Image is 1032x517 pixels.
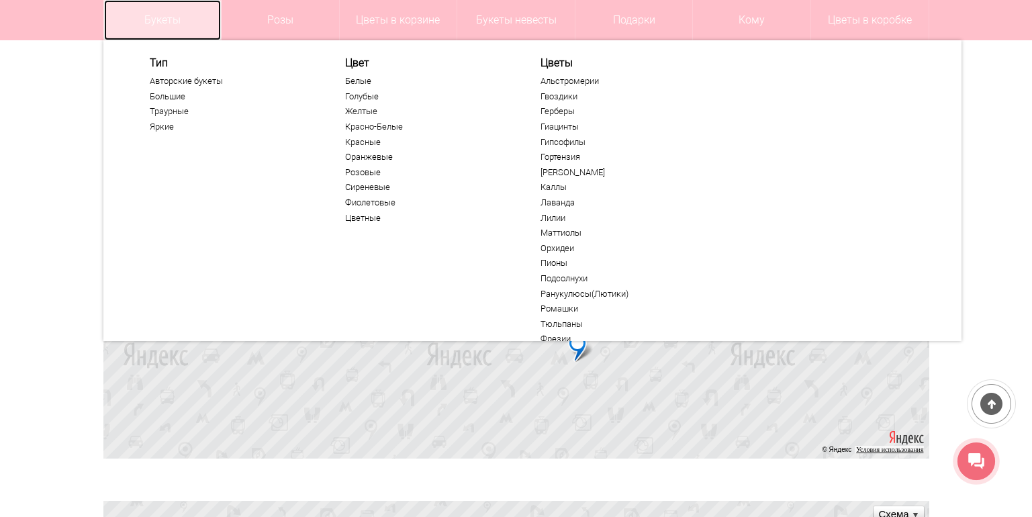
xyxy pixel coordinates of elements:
a: Фрезии [541,334,706,344]
a: Оранжевые [345,152,510,162]
a: Яркие [150,122,315,132]
a: Голубые [345,91,510,102]
span: Тип [150,56,315,69]
a: Тюльпаны [541,319,706,330]
a: Подсолнухи [541,273,706,284]
a: Красные [345,137,510,148]
a: Гвоздики [541,91,706,102]
a: [PERSON_NAME] [541,167,706,178]
a: Ранукулюсы(Лютики) [541,289,706,299]
a: Гортензия [541,152,706,162]
ymaps: © Яндекс [822,446,851,453]
a: Гипсофилы [541,137,706,148]
a: Лаванда [541,197,706,208]
a: Сиреневые [345,182,510,193]
a: Условия использования [856,446,923,453]
a: Белые [345,76,510,87]
a: Пионы [541,258,706,269]
a: Гиацинты [541,122,706,132]
span: Цвет [345,56,510,69]
a: Герберы [541,106,706,117]
a: Фиолетовые [345,197,510,208]
a: Альстромерии [541,76,706,87]
a: Траурные [150,106,315,117]
a: Большие [150,91,315,102]
a: Лилии [541,213,706,224]
a: Цветные [345,213,510,224]
a: Ромашки [541,303,706,314]
a: Орхидеи [541,243,706,254]
a: Авторские букеты [150,76,315,87]
a: Цветы [541,56,706,69]
a: Маттиолы [541,228,706,238]
a: Красно-Белые [345,122,510,132]
a: Каллы [541,182,706,193]
a: Желтые [345,106,510,117]
a: Розовые [345,167,510,178]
